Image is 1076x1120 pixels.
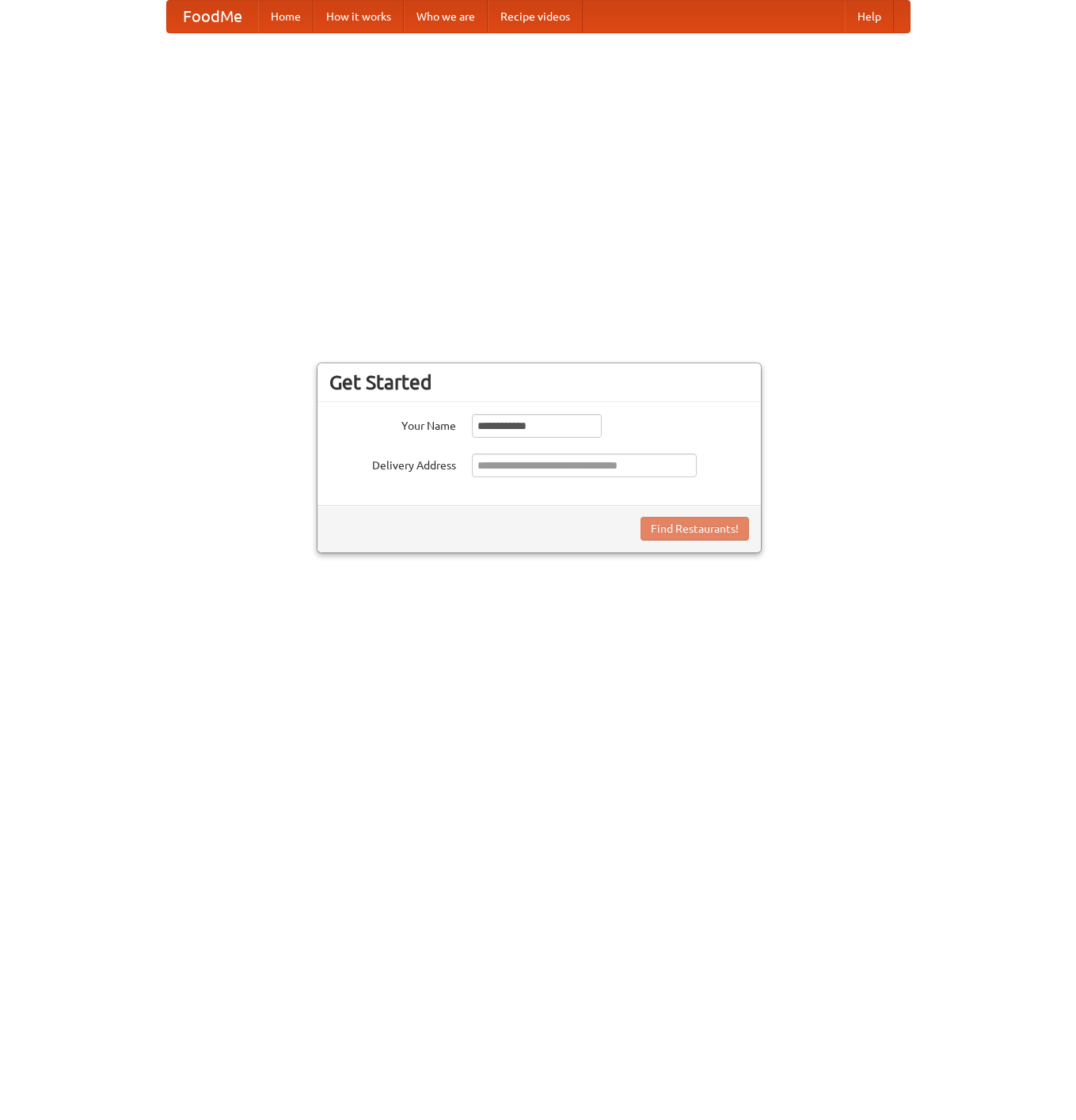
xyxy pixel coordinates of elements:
a: FoodMe [167,1,258,32]
a: Help [845,1,894,32]
label: Delivery Address [329,454,456,473]
a: Recipe videos [488,1,583,32]
h3: Get Started [329,370,749,394]
button: Find Restaurants! [641,517,749,541]
a: Who we are [404,1,488,32]
a: How it works [314,1,404,32]
a: Home [258,1,314,32]
label: Your Name [329,414,456,434]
